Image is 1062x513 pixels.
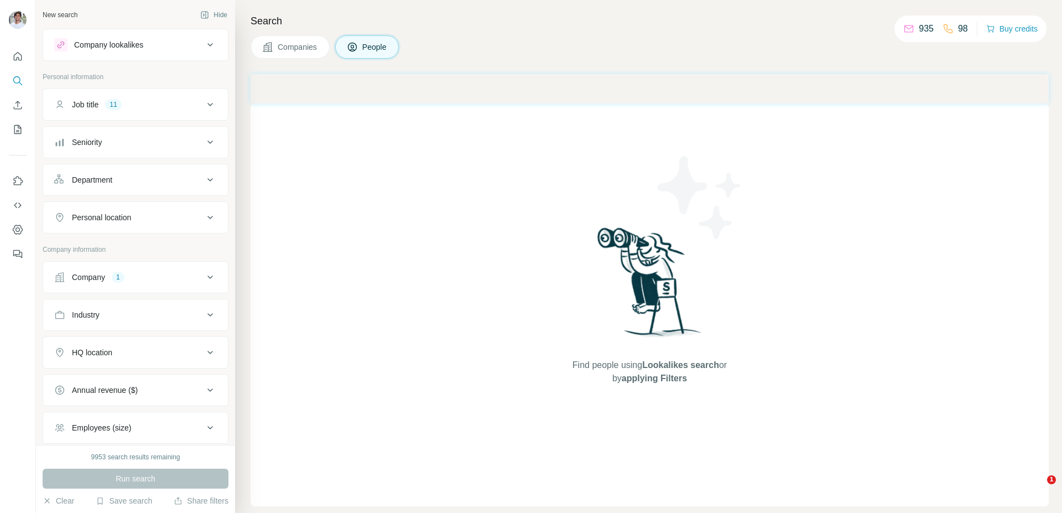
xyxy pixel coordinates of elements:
[9,11,27,29] img: Avatar
[72,174,112,185] div: Department
[43,10,77,20] div: New search
[43,339,228,366] button: HQ location
[43,495,74,506] button: Clear
[174,495,228,506] button: Share filters
[9,171,27,191] button: Use Surfe on LinkedIn
[251,13,1049,29] h4: Search
[72,347,112,358] div: HQ location
[91,452,180,462] div: 9953 search results remaining
[43,167,228,193] button: Department
[9,244,27,264] button: Feedback
[72,385,138,396] div: Annual revenue ($)
[278,42,318,53] span: Companies
[74,39,143,50] div: Company lookalikes
[1047,475,1056,484] span: 1
[43,72,228,82] p: Personal information
[43,32,228,58] button: Company lookalikes
[592,225,707,348] img: Surfe Illustration - Woman searching with binoculars
[43,302,228,328] button: Industry
[650,148,749,247] img: Surfe Illustration - Stars
[251,74,1049,103] iframe: Banner
[9,220,27,240] button: Dashboard
[642,360,719,370] span: Lookalikes search
[72,272,105,283] div: Company
[561,359,738,385] span: Find people using or by
[112,272,124,282] div: 1
[105,100,121,110] div: 11
[958,22,968,35] p: 98
[9,71,27,91] button: Search
[43,245,228,255] p: Company information
[1024,475,1051,502] iframe: Intercom live chat
[622,374,687,383] span: applying Filters
[72,309,100,320] div: Industry
[9,46,27,66] button: Quick start
[96,495,152,506] button: Save search
[919,22,934,35] p: 935
[43,204,228,231] button: Personal location
[43,129,228,156] button: Seniority
[72,99,98,110] div: Job title
[43,377,228,403] button: Annual revenue ($)
[43,414,228,441] button: Employees (size)
[9,195,27,215] button: Use Surfe API
[192,7,235,23] button: Hide
[43,91,228,118] button: Job title11
[362,42,388,53] span: People
[72,422,131,433] div: Employees (size)
[986,21,1038,37] button: Buy credits
[9,120,27,139] button: My lists
[72,212,131,223] div: Personal location
[43,264,228,291] button: Company1
[9,95,27,115] button: Enrich CSV
[72,137,102,148] div: Seniority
